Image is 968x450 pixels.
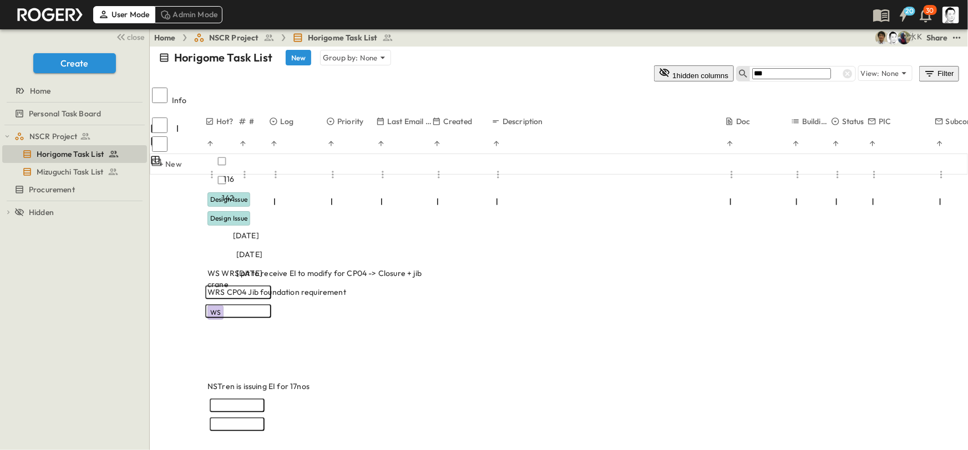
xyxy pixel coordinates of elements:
[909,31,922,42] div: 水口 浩一 (MIZUGUCHI Koichi) (mizuguti@bcd.taisei.co.jp)
[155,6,223,23] div: Admin Mode
[919,66,959,81] button: Filter
[33,53,116,73] button: Create
[29,108,101,119] span: Personal Task Board
[2,164,145,180] a: Mizuguchi Task List
[236,249,262,260] span: [DATE]
[194,32,275,43] a: NSCR Project
[2,105,147,122] div: Personal Task Boardtest
[30,85,51,96] span: Home
[152,88,168,103] input: Select all rows
[875,31,889,44] img: 戸島 太一 (T.TOJIMA) (tzmtit00@pub.taisei.co.jp)
[924,68,955,80] div: Filter
[898,31,911,44] img: Joshua Whisenant (josh@tryroger.com)
[172,85,205,116] div: Info
[950,31,964,44] button: test
[37,166,103,177] span: Mizuguchi Task List
[207,381,310,392] span: NSTren is issuing EI for 17nos
[906,7,914,16] h6: 20
[222,192,234,203] span: 142
[886,31,900,44] img: 堀米 康介(K.HORIGOME) (horigome@bcd.taisei.co.jp)
[29,184,75,195] span: Procurement
[308,32,378,43] span: Horigome Task List
[2,163,147,181] div: Mizuguchi Task Listtest
[152,136,168,152] input: Select row
[882,68,899,79] p: None
[93,6,155,23] div: User Mode
[29,207,54,218] span: Hidden
[861,68,880,79] p: View:
[2,145,147,163] div: Horigome Task Listtest
[154,32,400,43] nav: breadcrumbs
[209,32,259,43] span: NSCR Project
[29,131,77,142] span: NSCR Project
[152,117,168,133] input: Select row
[2,83,145,99] a: Home
[361,52,378,63] p: None
[323,52,358,63] p: Group by:
[174,50,272,65] p: Horigome Task List
[926,32,948,43] div: Share
[2,127,147,145] div: NSCR Projecttest
[654,65,734,81] button: 1hidden columns
[128,32,145,43] span: close
[286,50,311,65] button: New
[224,173,234,185] span: 116
[154,32,176,43] a: Home
[207,268,437,290] span: WS WRS pit to receive EI to modify for CP04 -> Closure + jib crane
[926,6,934,15] p: 30
[2,146,145,162] a: Horigome Task List
[2,181,147,198] div: Procurementtest
[207,287,346,298] span: WRS CP04 Jib foundation requirement
[2,106,145,121] a: Personal Task Board
[942,7,959,23] img: Profile Picture
[112,29,147,44] button: close
[14,129,145,144] a: NSCR Project
[37,149,104,160] span: Horigome Task List
[2,182,145,197] a: Procurement
[893,5,915,25] button: 20
[292,32,393,43] a: Horigome Task List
